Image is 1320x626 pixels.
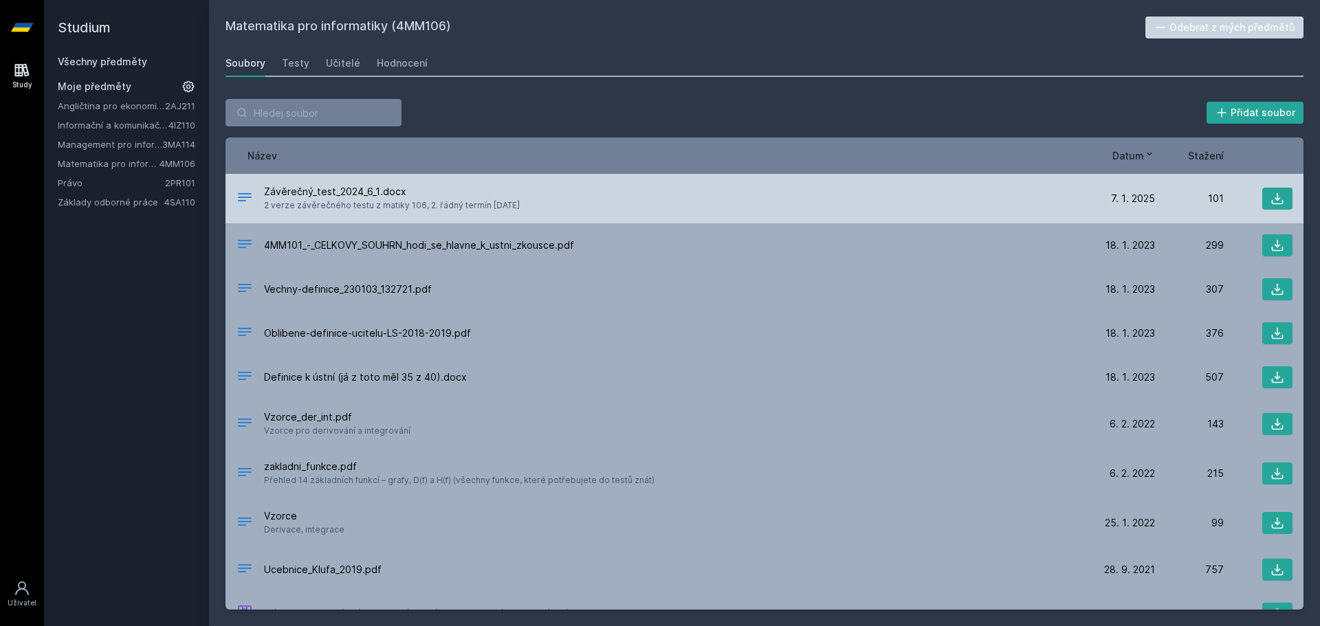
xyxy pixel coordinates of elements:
[165,177,195,188] a: 2PR101
[264,523,344,537] span: Derivace, integrace
[264,282,432,296] span: Vechny-definice_230103_132721.pdf
[58,176,165,190] a: Právo
[3,573,41,615] a: Uživatel
[236,414,253,434] div: PDF
[168,120,195,131] a: 4IZ110
[1188,148,1224,163] button: Stažení
[225,16,1145,38] h2: Matematika pro informatiky (4MM106)
[282,56,309,70] div: Testy
[264,199,520,212] span: 2 verze závěrečného testu z matiky 106, 2. řádný termín [DATE]
[236,368,253,388] div: DOCX
[236,324,253,344] div: PDF
[247,148,277,163] button: Název
[8,598,36,608] div: Uživatel
[264,607,622,621] span: Příprava na těžké příklady na písemné zkoušce a příprava na ústní ZS2020.zip
[1207,102,1304,124] button: Přidat soubor
[12,80,32,90] div: Study
[1105,516,1155,530] span: 25. 1. 2022
[225,49,265,77] a: Soubory
[264,410,410,424] span: Vzorce_der_int.pdf
[58,99,165,113] a: Angličtina pro ekonomická studia 1 (B2/C1)
[1155,282,1224,296] div: 307
[162,139,195,150] a: 3MA114
[58,157,159,170] a: Matematika pro informatiky
[225,56,265,70] div: Soubory
[326,56,360,70] div: Učitelé
[1112,148,1144,163] span: Datum
[1110,417,1155,431] span: 6. 2. 2022
[236,513,253,533] div: .PDF
[264,460,654,473] span: zakladni_funkce.pdf
[236,560,253,580] div: PDF
[1155,326,1224,340] div: 376
[236,604,253,624] div: ZIP
[264,424,410,438] span: Vzorce pro derivování a integrování
[58,195,164,209] a: Základy odborné práce
[1110,467,1155,480] span: 6. 2. 2022
[264,563,382,577] span: Ucebnice_Klufa_2019.pdf
[1155,417,1224,431] div: 143
[1105,326,1155,340] span: 18. 1. 2023
[164,197,195,208] a: 4SA110
[1112,148,1155,163] button: Datum
[236,464,253,484] div: PDF
[1155,563,1224,577] div: 757
[165,100,195,111] a: 2AJ211
[1105,370,1155,384] span: 18. 1. 2023
[282,49,309,77] a: Testy
[159,158,195,169] a: 4MM106
[1155,192,1224,205] div: 101
[264,185,520,199] span: Závěrečný_test_2024_6_1.docx
[264,509,344,523] span: Vzorce
[1111,192,1155,205] span: 7. 1. 2025
[264,473,654,487] span: Přehled 14 základních funkcí – grafy, D(f) a H(f) (všechny funkce, které potřebujete do testů znát)
[236,189,253,209] div: DOCX
[225,99,401,126] input: Hledej soubor
[1155,467,1224,480] div: 215
[3,55,41,97] a: Study
[1155,607,1224,621] div: 1217
[1155,238,1224,252] div: 299
[264,238,574,252] span: 4MM101_-_CELKOVY_SOUHRN_hodi_se_hlavne_k_ustni_zkousce.pdf
[58,80,131,93] span: Moje předměty
[1104,563,1155,577] span: 28. 9. 2021
[377,49,428,77] a: Hodnocení
[1105,282,1155,296] span: 18. 1. 2023
[236,280,253,300] div: PDF
[377,56,428,70] div: Hodnocení
[264,326,471,340] span: Oblibene-definice-ucitelu-LS-2018-2019.pdf
[1155,370,1224,384] div: 507
[1145,16,1304,38] button: Odebrat z mých předmětů
[58,118,168,132] a: Informační a komunikační technologie
[1105,238,1155,252] span: 18. 1. 2023
[58,137,162,151] a: Management pro informatiky a statistiky
[1155,516,1224,530] div: 99
[1111,607,1155,621] span: 8. 1. 2021
[326,49,360,77] a: Učitelé
[236,236,253,256] div: PDF
[264,370,467,384] span: Definice k ústní (já z toto měl 35 z 40).docx
[58,56,147,67] a: Všechny předměty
